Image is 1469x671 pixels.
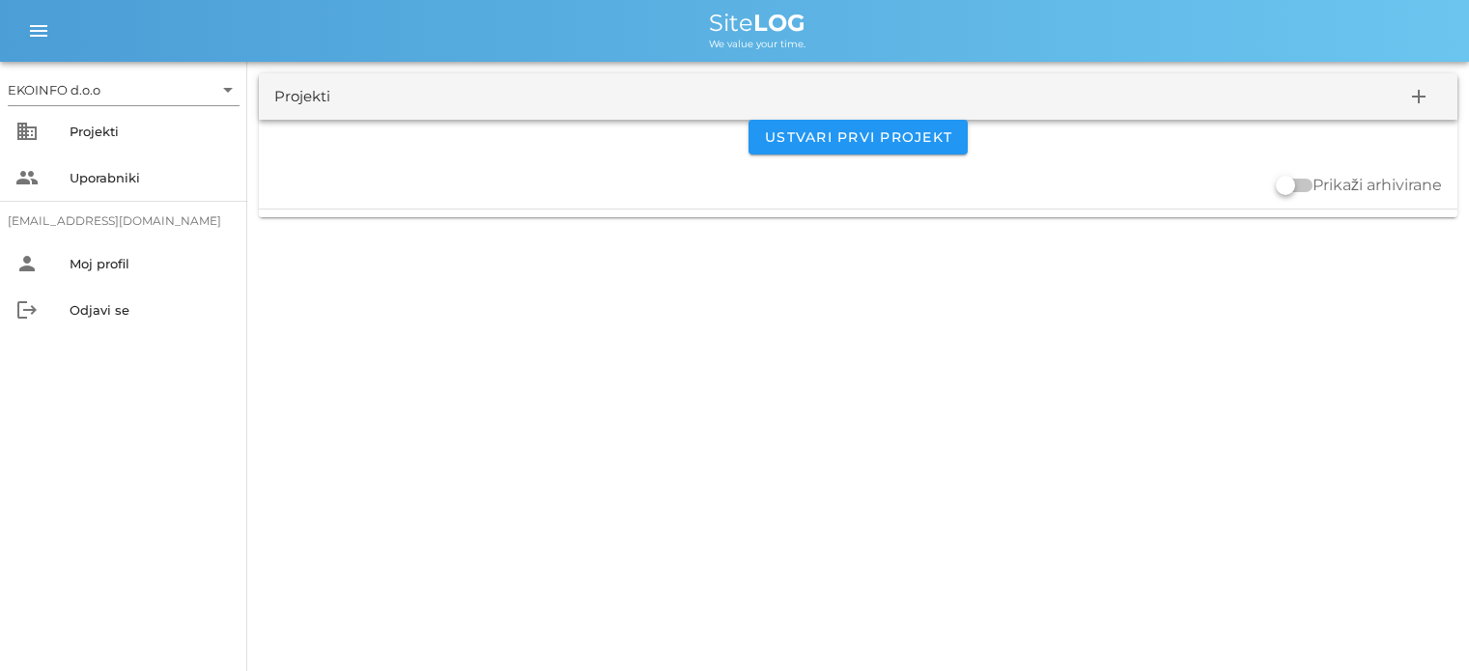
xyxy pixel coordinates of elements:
[709,9,805,37] span: Site
[216,78,240,101] i: arrow_drop_down
[15,252,39,275] i: person
[749,120,968,154] button: Ustvari prvi projekt
[70,170,232,185] div: Uporabniki
[27,19,50,42] i: menu
[15,166,39,189] i: people
[753,9,805,37] b: LOG
[70,124,232,139] div: Projekti
[764,128,952,146] span: Ustvari prvi projekt
[70,256,232,271] div: Moj profil
[1313,176,1442,195] label: Prikaži arhivirane
[8,81,100,98] div: EKOINFO d.o.o
[274,86,330,108] div: Projekti
[15,298,39,322] i: logout
[8,74,240,105] div: EKOINFO d.o.o
[709,38,805,50] span: We value your time.
[1407,85,1430,108] i: add
[70,302,232,318] div: Odjavi se
[15,120,39,143] i: business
